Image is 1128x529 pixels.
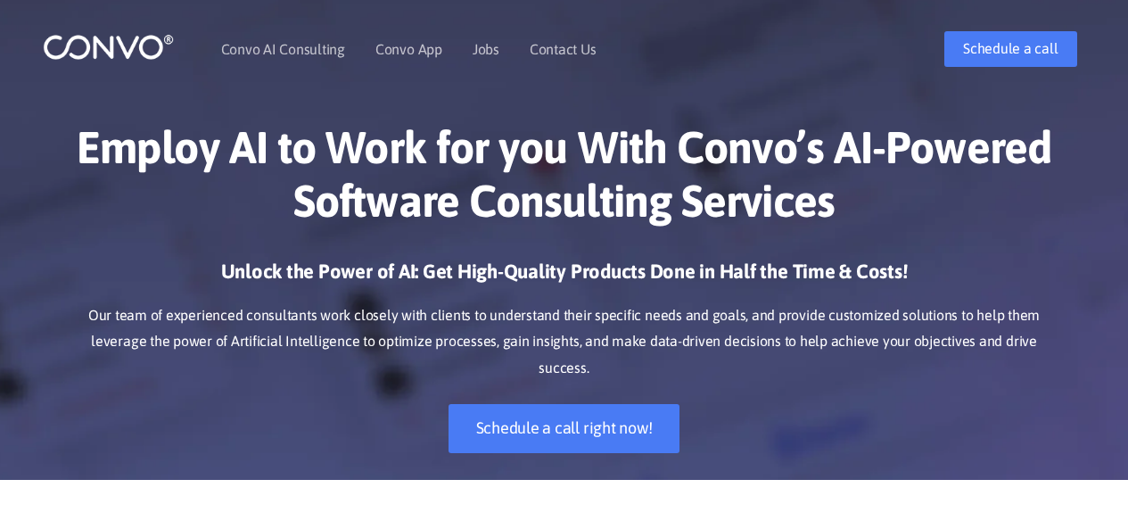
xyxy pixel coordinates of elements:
[70,302,1059,383] p: Our team of experienced consultants work closely with clients to understand their specific needs ...
[449,404,680,453] a: Schedule a call right now!
[43,33,174,61] img: logo_1.png
[530,42,597,56] a: Contact Us
[70,259,1059,298] h3: Unlock the Power of AI: Get High-Quality Products Done in Half the Time & Costs!
[375,42,442,56] a: Convo App
[70,120,1059,241] h1: Employ AI to Work for you With Convo’s AI-Powered Software Consulting Services
[221,42,345,56] a: Convo AI Consulting
[473,42,499,56] a: Jobs
[944,31,1076,67] a: Schedule a call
